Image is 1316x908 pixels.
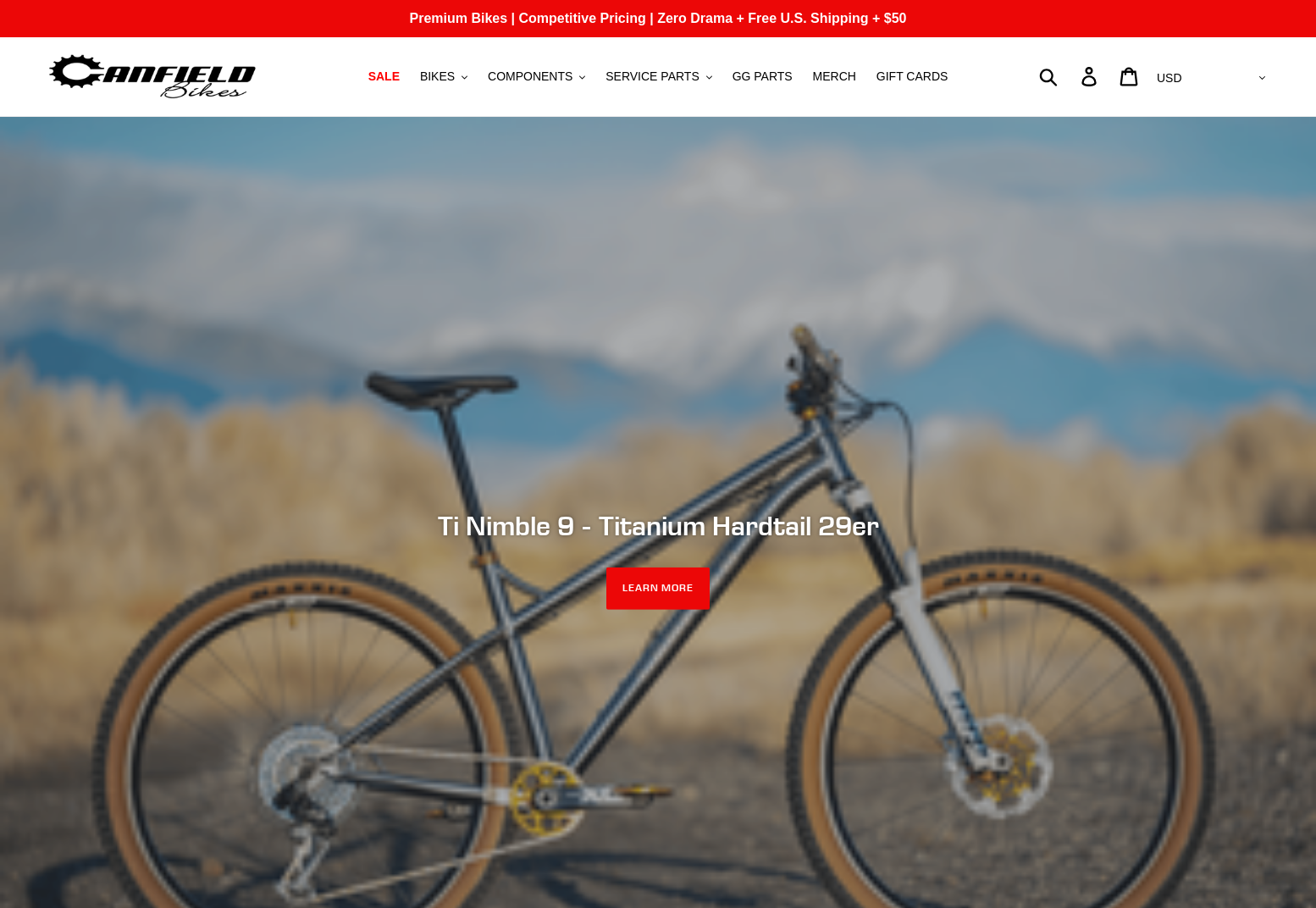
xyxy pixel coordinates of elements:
a: GIFT CARDS [868,65,957,88]
a: MERCH [805,65,865,88]
span: MERCH [813,69,856,84]
span: BIKES [420,69,455,84]
button: COMPONENTS [479,65,594,88]
a: GG PARTS [724,65,801,88]
span: COMPONENTS [488,69,572,84]
span: SALE [368,69,400,84]
h2: Ti Nimble 9 - Titanium Hardtail 29er [196,510,1120,542]
span: GG PARTS [733,69,793,84]
button: BIKES [412,65,476,88]
input: Search [1048,58,1092,95]
a: SALE [360,65,408,88]
button: SERVICE PARTS [597,65,720,88]
a: LEARN MORE [606,567,711,610]
span: SERVICE PARTS [605,69,699,84]
img: Canfield Bikes [47,50,258,103]
span: GIFT CARDS [876,69,948,84]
